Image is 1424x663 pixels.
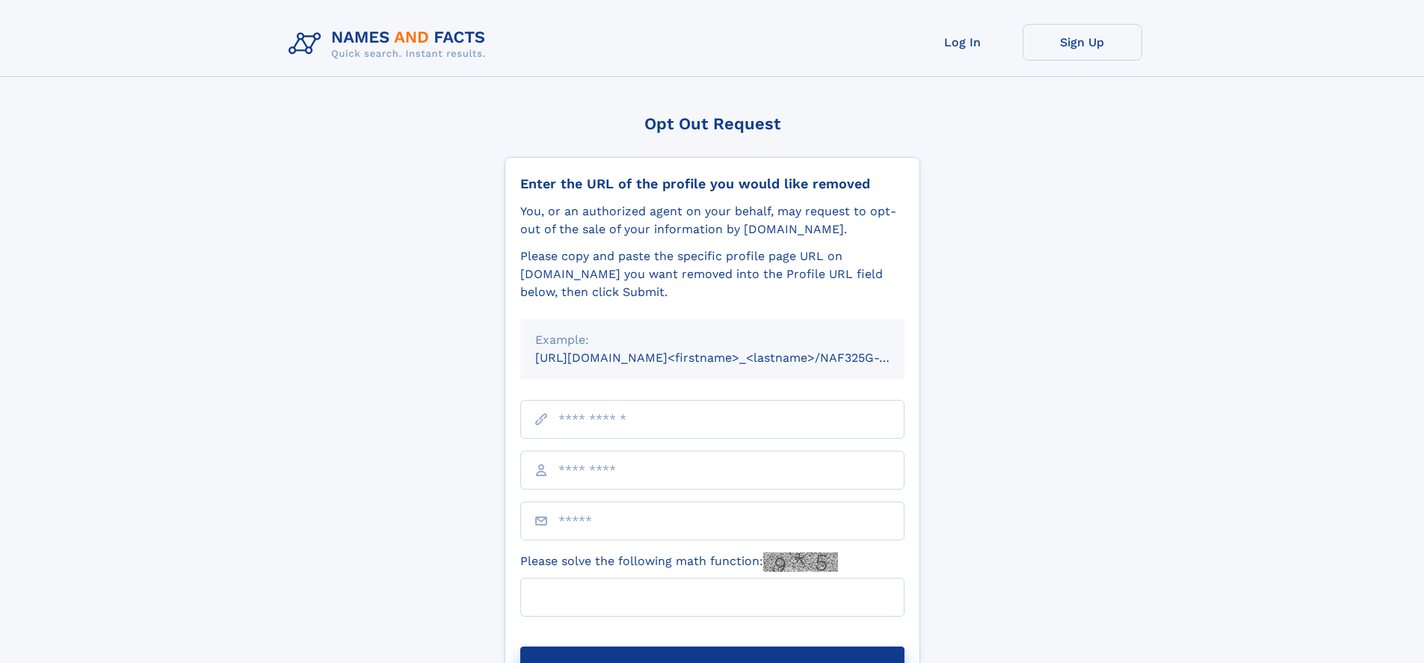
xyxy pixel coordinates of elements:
[520,176,904,192] div: Enter the URL of the profile you would like removed
[520,247,904,301] div: Please copy and paste the specific profile page URL on [DOMAIN_NAME] you want removed into the Pr...
[535,331,890,349] div: Example:
[520,552,838,572] label: Please solve the following math function:
[535,351,933,365] small: [URL][DOMAIN_NAME]<firstname>_<lastname>/NAF325G-xxxxxxxx
[903,24,1023,61] a: Log In
[283,24,498,64] img: Logo Names and Facts
[520,203,904,238] div: You, or an authorized agent on your behalf, may request to opt-out of the sale of your informatio...
[1023,24,1142,61] a: Sign Up
[505,114,920,133] div: Opt Out Request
